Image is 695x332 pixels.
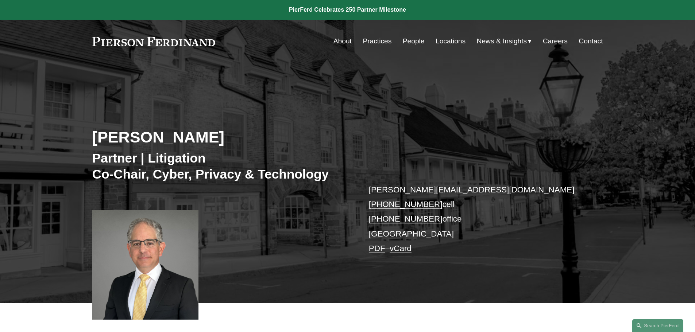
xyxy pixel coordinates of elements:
a: Careers [543,34,568,48]
a: folder dropdown [477,34,532,48]
a: [PERSON_NAME][EMAIL_ADDRESS][DOMAIN_NAME] [369,185,575,194]
a: Search this site [632,319,683,332]
a: PDF [369,244,385,253]
p: cell office [GEOGRAPHIC_DATA] – [369,183,582,256]
a: [PHONE_NUMBER] [369,200,443,209]
a: [PHONE_NUMBER] [369,214,443,223]
h2: [PERSON_NAME] [92,128,348,147]
a: Contact [579,34,603,48]
h3: Partner | Litigation Co-Chair, Cyber, Privacy & Technology [92,150,348,182]
a: About [333,34,352,48]
a: People [403,34,425,48]
a: vCard [390,244,412,253]
span: News & Insights [477,35,527,48]
a: Practices [363,34,391,48]
a: Locations [436,34,466,48]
